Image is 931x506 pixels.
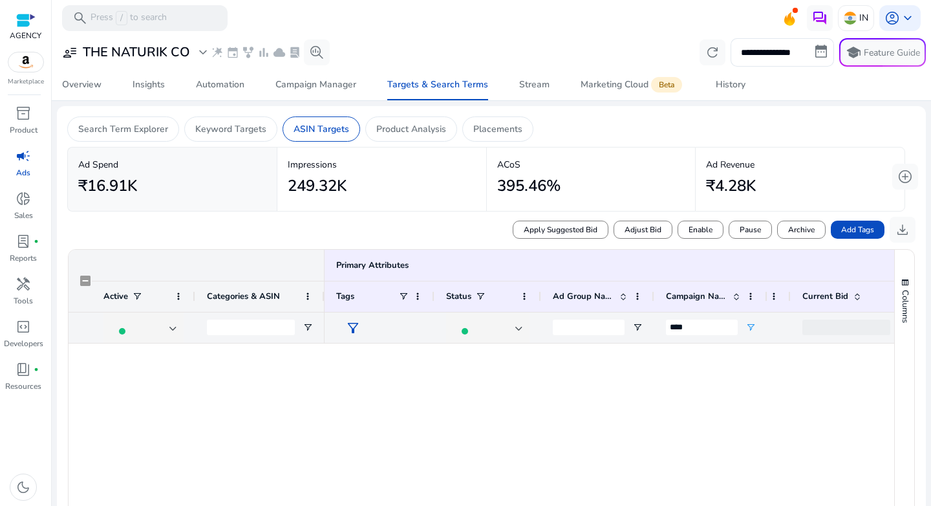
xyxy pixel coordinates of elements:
[705,45,720,60] span: refresh
[895,222,910,237] span: download
[78,158,266,171] p: Ad Spend
[62,45,78,60] span: user_attributes
[513,221,608,239] button: Apply Suggested Bid
[16,479,31,495] span: dark_mode
[897,169,913,184] span: add_circle
[10,30,41,41] p: AGENCY
[288,177,347,195] h2: 249.32K
[288,158,476,171] p: Impressions
[14,210,33,221] p: Sales
[689,224,712,236] span: Enable
[846,45,861,60] span: school
[777,221,826,239] button: Archive
[519,80,550,89] div: Stream
[207,291,280,302] span: Categories & ASIN
[207,320,295,335] input: Categories & ASIN Filter Input
[553,320,625,335] input: Ad Group Name Filter Input
[788,224,815,236] span: Archive
[890,217,915,243] button: download
[16,362,31,377] span: book_4
[34,239,39,244] span: fiber_manual_record
[309,45,325,60] span: search_insights
[899,290,911,323] span: Columns
[802,291,848,302] span: Current Bid
[83,45,190,60] h3: THE NATURIK CO
[716,80,745,89] div: History
[5,380,41,392] p: Resources
[72,10,88,26] span: search
[8,52,43,72] img: amazon.svg
[78,122,168,136] p: Search Term Explorer
[892,164,918,190] button: add_circle
[211,46,224,59] span: wand_stars
[581,80,685,90] div: Marketing Cloud
[14,295,33,307] p: Tools
[900,10,915,26] span: keyboard_arrow_down
[8,77,44,87] p: Marketplace
[614,221,672,239] button: Adjust Bid
[745,322,756,333] button: Open Filter Menu
[625,224,661,236] span: Adjust Bid
[632,322,643,333] button: Open Filter Menu
[831,221,884,239] button: Add Tags
[303,322,313,333] button: Open Filter Menu
[553,291,614,302] span: Ad Group Name
[864,47,920,60] p: Feature Guide
[473,122,522,136] p: Placements
[706,158,894,171] p: Ad Revenue
[859,6,868,29] p: IN
[294,122,349,136] p: ASIN Targets
[10,252,37,264] p: Reports
[275,80,356,89] div: Campaign Manager
[446,291,471,302] span: Status
[304,39,330,65] button: search_insights
[16,276,31,292] span: handyman
[62,80,102,89] div: Overview
[841,224,874,236] span: Add Tags
[729,221,772,239] button: Pause
[16,148,31,164] span: campaign
[884,10,900,26] span: account_circle
[16,167,30,179] p: Ads
[196,80,244,89] div: Automation
[700,39,725,65] button: refresh
[195,122,266,136] p: Keyword Targets
[336,259,409,271] div: Primary Attributes
[16,319,31,335] span: code_blocks
[651,77,682,93] span: Beta
[16,191,31,206] span: donut_small
[666,320,738,335] input: Campaign Name Filter Input
[839,38,926,67] button: schoolFeature Guide
[844,12,857,25] img: in.svg
[336,291,354,302] span: Tags
[116,11,127,25] span: /
[4,338,43,349] p: Developers
[34,367,39,372] span: fiber_manual_record
[242,46,255,59] span: family_history
[16,234,31,249] span: lab_profile
[195,45,211,60] span: expand_more
[524,224,597,236] span: Apply Suggested Bid
[376,122,446,136] p: Product Analysis
[387,80,488,89] div: Targets & Search Terms
[273,46,286,59] span: cloud
[78,177,137,195] h2: ₹16.91K
[133,80,165,89] div: Insights
[10,124,37,136] p: Product
[345,320,361,336] span: filter_alt
[288,46,301,59] span: lab_profile
[740,224,761,236] span: Pause
[678,221,723,239] button: Enable
[16,105,31,121] span: inventory_2
[91,11,167,25] p: Press to search
[706,177,756,195] h2: ₹4.28K
[257,46,270,59] span: bar_chart
[497,158,685,171] p: ACoS
[226,46,239,59] span: event
[497,177,561,195] h2: 395.46%
[666,291,727,302] span: Campaign Name
[103,291,128,302] span: Active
